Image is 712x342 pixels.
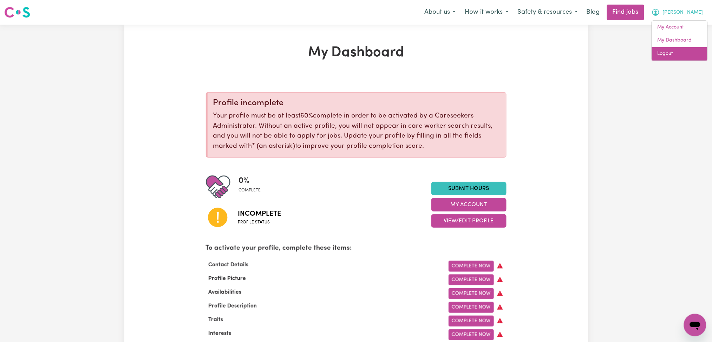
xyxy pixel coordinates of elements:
[4,6,30,19] img: Careseekers logo
[239,175,267,199] div: Profile completeness: 0%
[449,316,494,327] a: Complete Now
[239,175,261,187] span: 0 %
[431,198,507,211] button: My Account
[607,5,644,20] a: Find jobs
[206,331,234,336] span: Interests
[239,187,261,194] span: complete
[449,302,494,313] a: Complete Now
[652,21,707,34] a: My Account
[252,143,295,150] span: an asterisk
[460,5,513,20] button: How it works
[301,113,313,119] u: 60%
[449,274,494,285] a: Complete Now
[582,5,604,20] a: Blog
[449,288,494,299] a: Complete Now
[206,243,507,254] p: To activate your profile, complete these items:
[431,182,507,195] a: Submit Hours
[684,314,706,336] iframe: Button to launch messaging window
[431,214,507,228] button: View/Edit Profile
[420,5,460,20] button: About us
[213,98,501,108] div: Profile incomplete
[206,262,252,268] span: Contact Details
[206,290,244,295] span: Availabilities
[206,44,507,61] h1: My Dashboard
[213,111,501,152] p: Your profile must be at least complete in order to be activated by a Careseekers Administrator. W...
[663,9,703,17] span: [PERSON_NAME]
[652,34,707,47] a: My Dashboard
[238,219,281,226] span: Profile status
[238,209,281,219] span: Incomplete
[652,20,708,61] div: My Account
[4,4,30,20] a: Careseekers logo
[652,47,707,61] a: Logout
[206,317,226,323] span: Traits
[449,261,494,272] a: Complete Now
[206,276,249,281] span: Profile Picture
[449,329,494,340] a: Complete Now
[513,5,582,20] button: Safety & resources
[647,5,708,20] button: My Account
[206,303,260,309] span: Profile Description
